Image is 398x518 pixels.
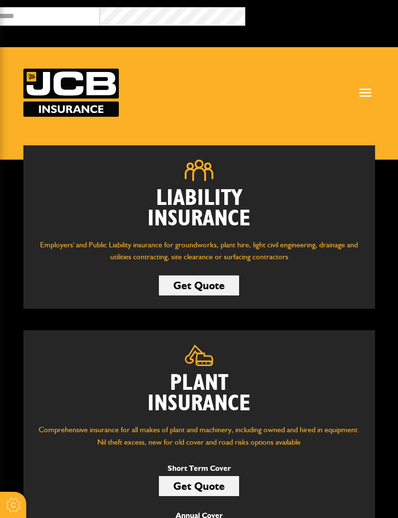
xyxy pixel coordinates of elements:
[38,373,361,414] h2: Plant Insurance
[23,69,119,117] img: JCB Insurance Services logo
[38,239,361,263] p: Employers' and Public Liability insurance for groundworks, plant hire, light civil engineering, d...
[159,476,239,496] a: Get Quote
[38,188,361,229] h2: Liability Insurance
[159,462,239,475] p: Short Term Cover
[159,275,239,295] a: Get Quote
[23,69,119,117] a: JCB Insurance Services
[38,424,361,448] p: Comprehensive insurance for all makes of plant and machinery, including owned and hired in equipm...
[245,7,391,22] button: Broker Login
